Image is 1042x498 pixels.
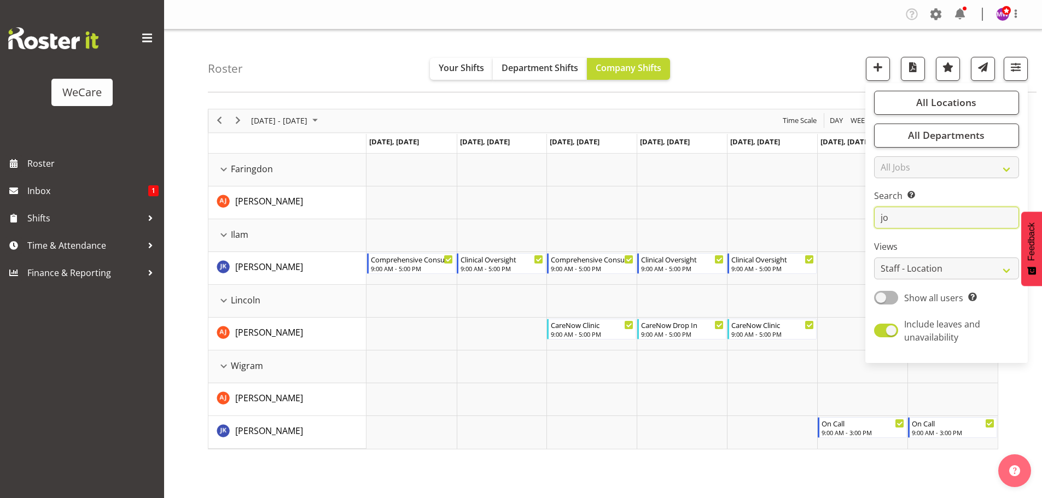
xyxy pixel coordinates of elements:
div: CareNow Drop In [641,319,724,330]
div: 9:00 AM - 5:00 PM [371,264,453,273]
button: Filter Shifts [1004,57,1028,81]
input: Search [874,207,1019,229]
td: Ilam resource [208,219,366,252]
div: Comprehensive Consult [371,254,453,265]
button: Department Shifts [493,58,587,80]
span: [DATE], [DATE] [640,137,690,147]
span: Week [849,114,870,127]
button: Send a list of all shifts for the selected filtered period to all rostered employees. [971,57,995,81]
label: Search [874,189,1019,202]
button: Your Shifts [430,58,493,80]
td: Wigram resource [208,350,366,383]
button: Feedback - Show survey [1021,212,1042,286]
span: Your Shifts [439,62,484,74]
td: Lincoln resource [208,285,366,318]
span: [DATE] - [DATE] [250,114,308,127]
span: Day [829,114,844,127]
button: Timeline Week [849,114,871,127]
button: Time Scale [781,114,819,127]
a: [PERSON_NAME] [235,424,303,437]
div: John Ko"s event - Comprehensive Consult Begin From Monday, August 18, 2025 at 9:00:00 AM GMT+12:0... [367,253,456,274]
div: 9:00 AM - 5:00 PM [551,264,633,273]
div: Timeline Week of August 18, 2025 [208,109,998,449]
div: On Call [822,418,904,429]
label: Views [874,240,1019,253]
img: Rosterit website logo [8,27,98,49]
td: Faringdon resource [208,154,366,186]
td: Amy Johannsen resource [208,383,366,416]
div: John Ko"s event - Clinical Oversight Begin From Friday, August 22, 2025 at 9:00:00 AM GMT+12:00 E... [727,253,817,274]
span: Show all users [904,292,963,304]
div: next period [229,109,247,132]
td: Amy Johannsen resource [208,186,366,219]
div: CareNow Clinic [731,319,814,330]
div: Comprehensive Consult [551,254,633,265]
span: All Departments [908,128,985,142]
button: August 2025 [249,114,323,127]
img: help-xxl-2.png [1009,465,1020,476]
div: CareNow Clinic [551,319,633,330]
button: All Departments [874,124,1019,148]
span: [PERSON_NAME] [235,425,303,437]
span: Company Shifts [596,62,661,74]
div: 9:00 AM - 5:00 PM [641,330,724,338]
span: Faringdon [231,162,273,175]
span: All Locations [916,96,976,109]
td: John Ko resource [208,416,366,449]
span: [DATE], [DATE] [460,137,510,147]
a: [PERSON_NAME] [235,326,303,339]
span: Include leaves and unavailability [904,318,980,343]
div: Clinical Oversight [461,254,543,265]
div: Amy Johannsen"s event - CareNow Drop In Begin From Thursday, August 21, 2025 at 9:00:00 AM GMT+12... [637,319,726,339]
span: Feedback [1027,222,1037,261]
div: 9:00 AM - 5:00 PM [461,264,543,273]
span: Finance & Reporting [27,265,142,281]
span: Roster [27,155,159,172]
div: Amy Johannsen"s event - CareNow Clinic Begin From Wednesday, August 20, 2025 at 9:00:00 AM GMT+12... [547,319,636,339]
div: John Ko"s event - Clinical Oversight Begin From Tuesday, August 19, 2025 at 9:00:00 AM GMT+12:00 ... [457,253,546,274]
button: Next [231,114,246,127]
button: Add a new shift [866,57,890,81]
button: Previous [212,114,227,127]
h4: Roster [208,62,243,75]
div: WeCare [62,84,102,101]
div: John Ko"s event - Clinical Oversight Begin From Thursday, August 21, 2025 at 9:00:00 AM GMT+12:00... [637,253,726,274]
div: 9:00 AM - 3:00 PM [912,428,994,437]
div: Clinical Oversight [731,254,814,265]
div: 9:00 AM - 5:00 PM [731,264,814,273]
span: [DATE], [DATE] [550,137,599,147]
span: Department Shifts [502,62,578,74]
div: August 18 - 24, 2025 [247,109,324,132]
td: Amy Johannsen resource [208,318,366,350]
span: Shifts [27,210,142,226]
span: 1 [148,185,159,196]
span: Lincoln [231,294,260,307]
div: John Ko"s event - On Call Begin From Saturday, August 23, 2025 at 9:00:00 AM GMT+12:00 Ends At Sa... [818,417,907,438]
span: Time Scale [782,114,818,127]
span: [DATE], [DATE] [369,137,419,147]
td: John Ko resource [208,252,366,285]
div: 9:00 AM - 5:00 PM [731,330,814,338]
span: [PERSON_NAME] [235,261,303,273]
span: [PERSON_NAME] [235,326,303,338]
div: John Ko"s event - Comprehensive Consult Begin From Wednesday, August 20, 2025 at 9:00:00 AM GMT+1... [547,253,636,274]
div: previous period [210,109,229,132]
button: Highlight an important date within the roster. [936,57,960,81]
button: All Locations [874,91,1019,115]
a: [PERSON_NAME] [235,391,303,405]
div: On Call [912,418,994,429]
span: [PERSON_NAME] [235,195,303,207]
span: [PERSON_NAME] [235,392,303,404]
div: 9:00 AM - 5:00 PM [641,264,724,273]
span: Wigram [231,359,263,372]
span: Inbox [27,183,148,199]
div: 9:00 AM - 3:00 PM [822,428,904,437]
div: Clinical Oversight [641,254,724,265]
button: Download a PDF of the roster according to the set date range. [901,57,925,81]
button: Company Shifts [587,58,670,80]
div: Amy Johannsen"s event - CareNow Clinic Begin From Friday, August 22, 2025 at 9:00:00 AM GMT+12:00... [727,319,817,339]
div: 9:00 AM - 5:00 PM [551,330,633,338]
button: Timeline Day [828,114,845,127]
span: Ilam [231,228,248,241]
table: Timeline Week of August 18, 2025 [366,154,998,449]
